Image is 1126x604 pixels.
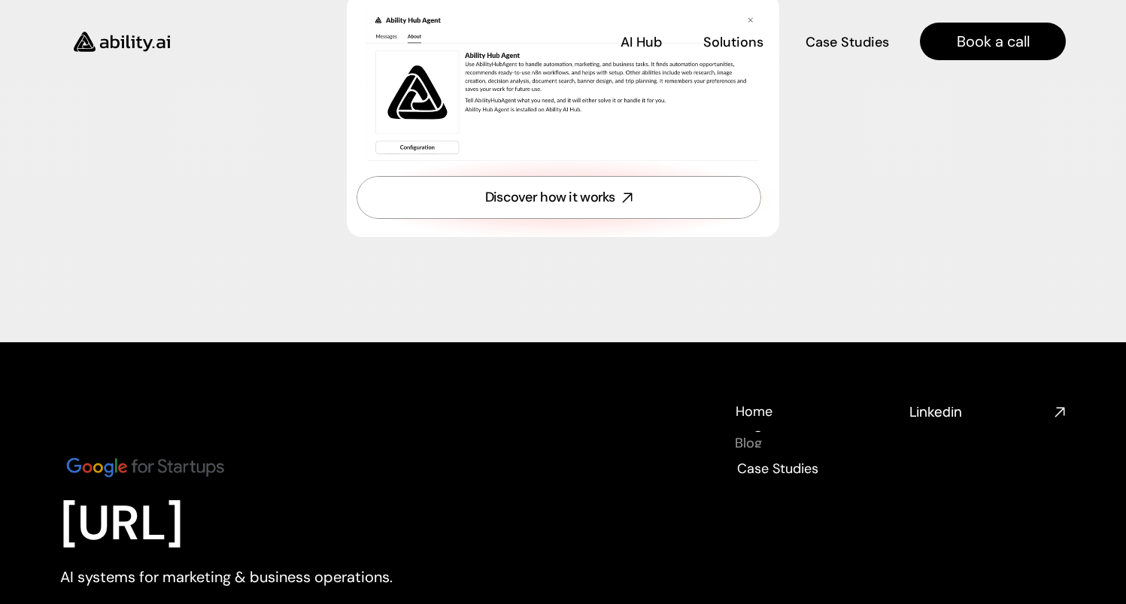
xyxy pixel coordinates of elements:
h4: Blog [735,434,762,453]
p: Book a call [957,31,1030,52]
a: AI Hub [621,29,662,55]
a: Home [735,402,773,419]
nav: Main navigation [191,23,1066,60]
p: Case Studies [737,460,818,478]
div: Discover how it works [485,188,615,207]
p: Case Studies [806,33,889,52]
p: AI Hub [621,33,662,52]
a: Solutions [703,29,763,55]
p: [URL] [60,495,474,553]
a: Case Studies [805,29,890,55]
a: Linkedin [909,402,1066,421]
a: Book a call [920,23,1066,60]
h4: Linkedin [909,402,1048,421]
p: Solutions [703,33,763,52]
p: Home [736,402,772,421]
nav: Social media links [909,402,1066,421]
a: Case Studies [735,460,820,476]
a: Discover how it works [357,176,761,219]
a: BlogBlog [735,431,762,448]
p: AI systems for marketing & business operations. [60,566,474,587]
nav: Footer navigation [735,402,891,476]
